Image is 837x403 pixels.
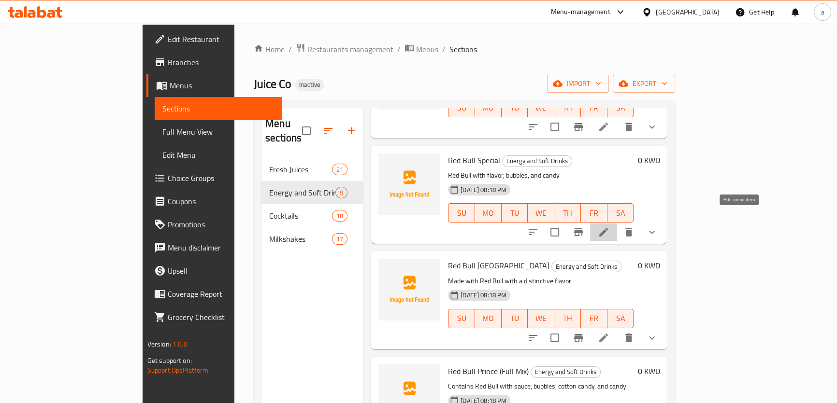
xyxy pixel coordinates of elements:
div: Energy and Soft Drinks [269,187,335,198]
div: Menu-management [551,6,610,18]
span: MO [479,311,498,325]
span: Sections [449,43,477,55]
a: Restaurants management [296,43,393,56]
div: items [335,187,347,198]
span: TH [558,206,577,220]
button: SU [448,309,475,328]
div: Cocktails18 [261,204,363,227]
a: Grocery Checklist [146,306,282,329]
button: show more [640,221,664,244]
a: Upsell [146,259,282,282]
span: import [555,78,601,90]
button: Branch-specific-item [567,115,590,139]
span: TH [558,101,577,115]
svg: Show Choices [646,121,658,133]
button: delete [617,326,640,349]
span: Full Menu View [162,126,274,138]
span: Coupons [168,195,274,207]
button: Branch-specific-item [567,221,590,244]
h2: Menu sections [265,116,302,145]
div: Energy and Soft Drinks [502,155,572,167]
span: Version: [147,338,171,350]
span: [DATE] 08:18 PM [457,185,510,195]
button: show more [640,326,664,349]
span: 9 [336,188,347,197]
div: Fresh Juices21 [261,158,363,181]
span: WE [532,311,550,325]
button: sort-choices [521,326,545,349]
a: Coupons [146,190,282,213]
span: Sort sections [317,119,340,142]
a: Sections [155,97,282,120]
span: Red Bull [GEOGRAPHIC_DATA] [448,258,549,273]
div: Inactive [295,79,324,91]
span: FR [585,101,604,115]
span: TU [505,101,524,115]
img: Red Bull Colombia [378,259,440,320]
span: Red Bull Special [448,153,500,167]
span: Edit Menu [162,149,274,161]
a: Edit Restaurant [146,28,282,51]
span: FR [585,206,604,220]
span: SU [452,101,471,115]
p: Made with Red Bull with a distinctive flavor [448,275,634,287]
span: SU [452,206,471,220]
a: Support.OpsPlatform [147,364,209,376]
li: / [397,43,401,55]
button: SA [607,203,634,222]
button: WE [528,203,554,222]
span: [DATE] 08:18 PM [457,291,510,300]
a: Edit menu item [598,121,609,133]
span: WE [532,101,550,115]
nav: breadcrumb [254,43,675,56]
button: TU [502,309,528,328]
span: TU [505,206,524,220]
svg: Show Choices [646,226,658,238]
span: 18 [332,211,347,221]
button: WE [528,309,554,328]
span: Coverage Report [168,288,274,300]
span: Energy and Soft Drinks [503,155,572,167]
button: show more [640,115,664,139]
div: Cocktails [269,210,332,222]
button: TH [554,309,581,328]
button: FR [581,203,607,222]
a: Menu disclaimer [146,236,282,259]
a: Branches [146,51,282,74]
span: Get support on: [147,354,192,367]
span: export [621,78,667,90]
span: a [821,7,824,17]
button: sort-choices [521,115,545,139]
a: Promotions [146,213,282,236]
button: delete [617,221,640,244]
p: Contains Red Bull with sauce, bubbles, cotton candy, and candy [448,380,634,392]
span: 1.0.0 [173,338,188,350]
span: Upsell [168,265,274,277]
span: Menu disclaimer [168,242,274,253]
span: Edit Restaurant [168,33,274,45]
button: SA [607,309,634,328]
span: Menus [170,80,274,91]
span: Menus [416,43,438,55]
a: Edit menu item [598,332,609,344]
span: 21 [332,165,347,174]
span: Energy and Soft Drinks [531,366,600,377]
span: TH [558,311,577,325]
span: Energy and Soft Drinks [552,261,621,272]
span: Sections [162,103,274,114]
h6: 0 KWD [637,153,660,167]
button: TH [554,203,581,222]
div: items [332,210,347,222]
span: SA [611,311,630,325]
h6: 0 KWD [637,259,660,272]
span: Branches [168,56,274,68]
span: TU [505,311,524,325]
a: Edit Menu [155,143,282,167]
span: Choice Groups [168,172,274,184]
span: Promotions [168,219,274,230]
span: Select to update [545,222,565,242]
span: SA [611,206,630,220]
span: Select all sections [296,121,317,141]
span: Restaurants management [307,43,393,55]
button: Add section [340,119,363,142]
